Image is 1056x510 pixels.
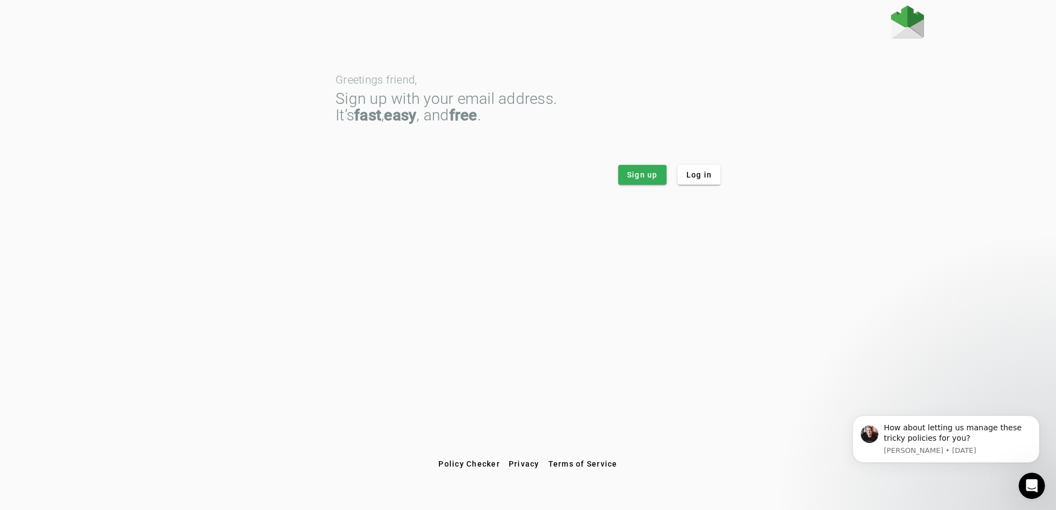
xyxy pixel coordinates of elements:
[891,5,924,38] img: Fraudmarc Logo
[548,459,618,468] span: Terms of Service
[627,169,658,180] span: Sign up
[335,74,721,85] div: Greetings friend,
[335,91,721,124] div: Sign up with your email address. It’s , , and .
[384,106,416,124] strong: easy
[836,399,1056,480] iframe: Intercom notifications message
[434,454,504,474] button: Policy Checker
[544,454,622,474] button: Terms of Service
[618,165,667,185] button: Sign up
[438,459,500,468] span: Policy Checker
[449,106,477,124] strong: free
[1019,473,1045,499] iframe: Intercom live chat
[678,165,721,185] button: Log in
[509,459,540,468] span: Privacy
[504,454,544,474] button: Privacy
[354,106,381,124] strong: fast
[686,169,712,180] span: Log in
